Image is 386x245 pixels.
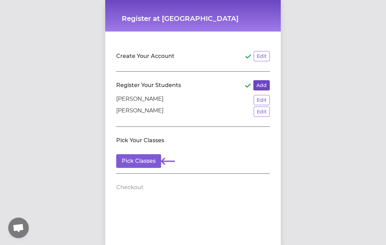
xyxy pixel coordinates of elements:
[116,81,181,89] h2: Register Your Students
[116,183,144,192] h2: Checkout
[254,107,270,117] button: Edit
[253,80,270,90] button: Add
[254,51,270,61] button: Edit
[254,95,270,105] button: Edit
[116,52,174,60] h2: Create Your Account
[8,218,29,238] div: Open chat
[116,107,164,117] p: [PERSON_NAME]
[116,95,164,105] p: [PERSON_NAME]
[116,136,164,145] h2: Pick Your Classes
[122,14,264,23] h1: Register at [GEOGRAPHIC_DATA]
[116,154,161,168] button: Pick Classes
